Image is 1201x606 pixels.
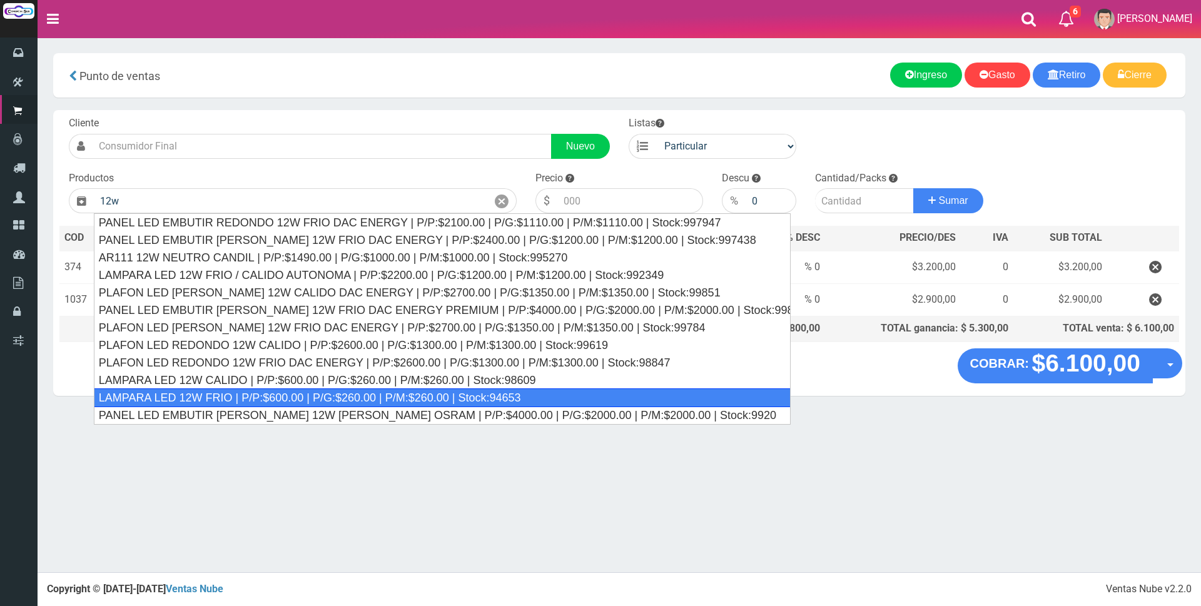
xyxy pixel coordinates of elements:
a: Ingreso [890,63,962,88]
div: LAMPARA LED 12W FRIO / CALIDO AUTONOMA | P/P:$2200.00 | P/G:$1200.00 | P/M:$1200.00 | Stock:992349 [94,266,790,284]
td: $2.900,00 [1013,284,1108,316]
td: $3.200,00 [825,251,961,284]
strong: COBRAR: [970,356,1029,370]
div: PANEL LED EMBUTIR [PERSON_NAME] 12W FRIO DAC ENERGY PREMIUM | P/P:$4000.00 | P/G:$2000.00 | P/M:$... [94,301,790,319]
td: 0 [961,284,1013,316]
div: PANEL LED EMBUTIR [PERSON_NAME] 12W FRIO DAC ENERGY | P/P:$2400.00 | P/G:$1200.00 | P/M:$1200.00 ... [94,231,790,249]
a: Gasto [965,63,1030,88]
td: % 0 [764,251,824,284]
div: TOTAL ganancia: $ 5.300,00 [830,321,1008,336]
div: Ventas Nube v2.2.0 [1106,582,1192,597]
td: 1037 [59,284,104,316]
label: Listas [629,116,664,131]
img: Logo grande [3,3,34,19]
span: Punto de ventas [79,69,160,83]
div: PLAFON LED REDONDO 12W FRIO DAC ENERGY | P/P:$2600.00 | P/G:$1300.00 | P/M:$1300.00 | Stock:98847 [94,354,790,371]
td: $3.200,00 [1013,251,1108,284]
strong: Copyright © [DATE]-[DATE] [47,583,223,595]
button: COBRAR: $6.100,00 [958,348,1153,383]
span: 6 [1070,6,1081,18]
a: Retiro [1033,63,1101,88]
div: PANEL LED EMBUTIR REDONDO 12W FRIO DAC ENERGY | P/P:$2100.00 | P/G:$1110.00 | P/M:$1110.00 | Stoc... [94,214,790,231]
div: TOTAL venta: $ 6.100,00 [1018,321,1174,336]
button: Sumar [913,188,983,213]
div: PLAFON LED [PERSON_NAME] 12W FRIO DAC ENERGY | P/P:$2700.00 | P/G:$1350.00 | P/M:$1350.00 | Stock... [94,319,790,336]
div: LAMPARA LED 12W FRIO | P/P:$600.00 | P/G:$260.00 | P/M:$260.00 | Stock:94653 [94,388,791,407]
td: 374 [59,251,104,284]
div: PANEL LED EMBUTIR [PERSON_NAME] 12W [PERSON_NAME] OSRAM | P/P:$4000.00 | P/G:$2000.00 | P/M:$2000... [94,407,790,424]
label: Cantidad/Packs [815,171,886,186]
label: Cliente [69,116,99,131]
input: 000 [746,188,796,213]
span: [PERSON_NAME] [1117,13,1192,24]
div: LAMPARA LED 12W CALIDO | P/P:$600.00 | P/G:$260.00 | P/M:$260.00 | Stock:98609 [94,371,790,389]
input: Cantidad [815,188,914,213]
div: PLAFON LED [PERSON_NAME] 12W CALIDO DAC ENERGY | P/P:$2700.00 | P/G:$1350.00 | P/M:$1350.00 | Sto... [94,284,790,301]
input: Consumidor Final [93,134,552,159]
div: $ [535,188,557,213]
span: SUB TOTAL [1050,231,1102,245]
span: Sumar [939,195,968,206]
div: AR111 12W NEUTRO CANDIL | P/P:$1490.00 | P/G:$1000.00 | P/M:$1000.00 | Stock:995270 [94,249,790,266]
a: Ventas Nube [166,583,223,595]
span: PRECIO/DES [899,231,956,243]
span: IVA [993,231,1008,243]
strong: $6.100,00 [1031,350,1140,376]
img: User Image [1094,9,1115,29]
td: $2.900,00 [825,284,961,316]
a: Nuevo [551,134,610,159]
td: 0 [961,251,1013,284]
label: Precio [535,171,563,186]
th: COD [59,226,104,251]
input: 000 [557,188,703,213]
td: % 0 [764,284,824,316]
a: Cierre [1103,63,1167,88]
div: % [722,188,746,213]
div: PLAFON LED REDONDO 12W CALIDO | P/P:$2600.00 | P/G:$1300.00 | P/M:$1300.00 | Stock:99619 [94,336,790,354]
label: Descu [722,171,749,186]
label: Productos [69,171,114,186]
span: % DESC [786,231,820,243]
input: Introduzca el nombre del producto [94,188,487,213]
